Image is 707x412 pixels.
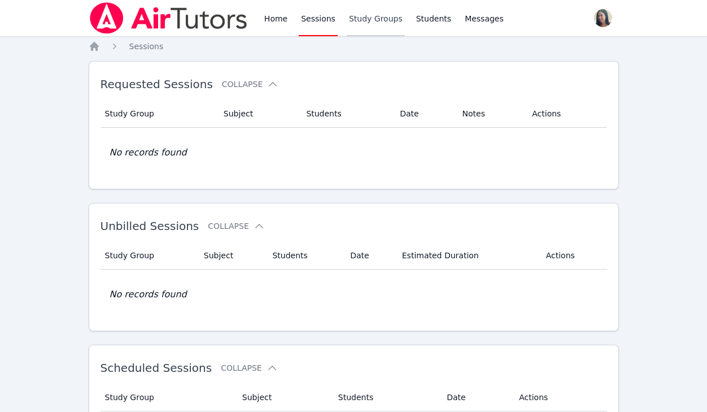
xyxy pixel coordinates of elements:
[512,384,606,411] th: Actions
[89,41,619,52] nav: Breadcrumb
[299,100,393,128] th: Students
[331,384,440,411] th: Students
[101,384,235,411] th: Study Group
[101,242,197,270] th: Study Group
[343,242,395,270] th: Date
[221,362,277,374] button: Collapse
[235,384,331,411] th: Subject
[101,77,213,91] span: Requested Sessions
[129,42,164,51] span: Sessions
[395,242,539,270] th: Estimated Duration
[101,100,217,128] th: Study Group
[101,219,199,233] span: Unbilled Sessions
[101,361,212,375] span: Scheduled Sessions
[197,242,266,270] th: Subject
[465,13,504,24] span: Messages
[456,100,526,128] th: Notes
[539,242,607,270] th: Actions
[89,2,248,34] img: Air Tutors
[265,242,343,270] th: Students
[222,79,278,90] button: Collapse
[129,41,164,52] a: Sessions
[440,384,512,411] th: Date
[101,270,607,319] td: No records found
[393,100,455,128] th: Date
[101,128,607,177] td: No records found
[525,100,606,128] th: Actions
[208,220,264,232] button: Collapse
[217,100,300,128] th: Subject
